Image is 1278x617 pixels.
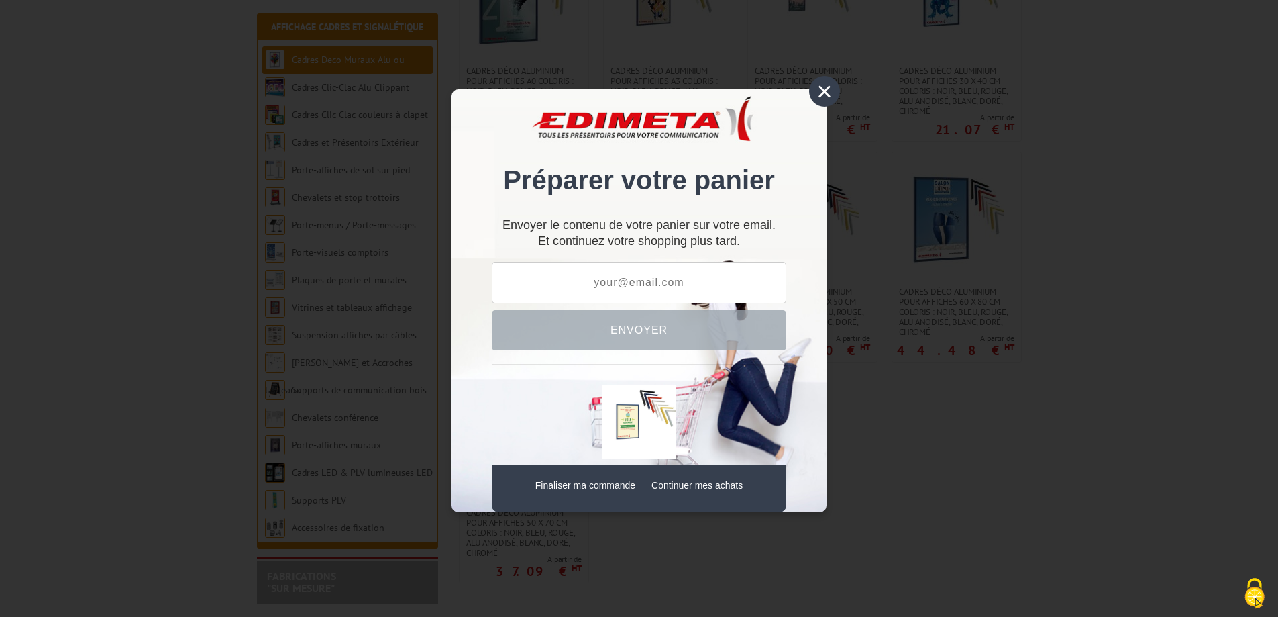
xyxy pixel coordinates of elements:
img: Cookies (fenêtre modale) [1238,577,1271,610]
div: Et continuez votre shopping plus tard. [492,224,786,248]
a: Finaliser ma commande [535,480,635,491]
div: × [809,76,840,107]
p: Envoyer le contenu de votre panier sur votre email. [492,224,786,227]
button: Envoyer [492,310,786,350]
div: Préparer votre panier [492,109,786,209]
button: Cookies (fenêtre modale) [1231,571,1278,617]
a: Continuer mes achats [651,480,743,491]
input: your@email.com [492,262,786,303]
